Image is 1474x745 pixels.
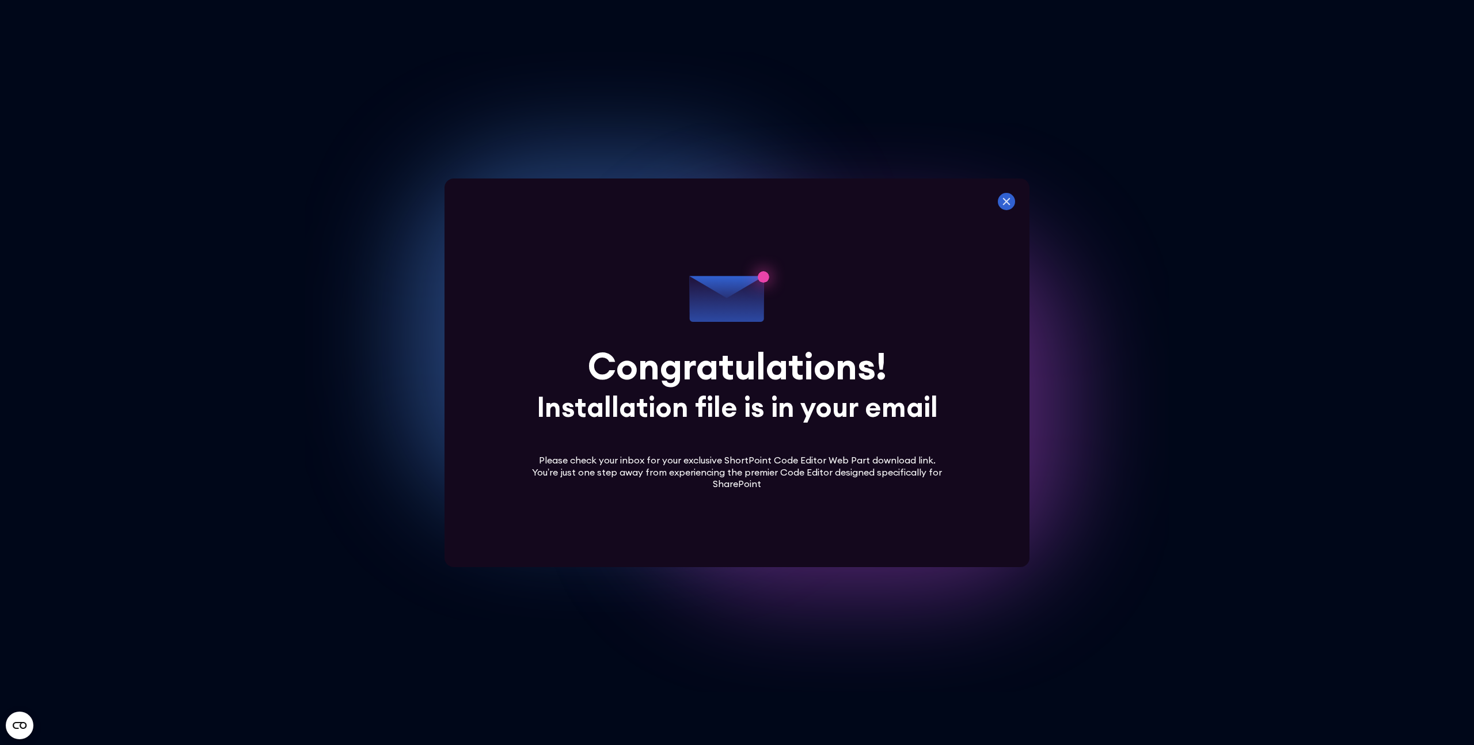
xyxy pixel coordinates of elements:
[528,454,947,490] div: Please check your inbox for your exclusive ShortPoint Code Editor Web Part download link. You’re ...
[588,348,887,385] div: Congratulations!
[1267,611,1474,745] iframe: Chat Widget
[537,393,938,421] div: Installation file is in your email
[6,712,33,739] button: Open CMP widget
